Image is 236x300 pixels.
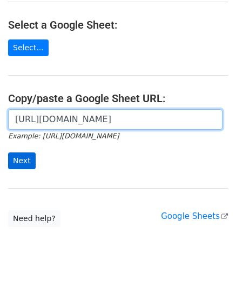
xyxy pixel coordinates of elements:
[8,109,222,130] input: Paste your Google Sheet URL here
[161,211,228,221] a: Google Sheets
[8,92,228,105] h4: Copy/paste a Google Sheet URL:
[8,39,49,56] a: Select...
[8,18,228,31] h4: Select a Google Sheet:
[8,132,119,140] small: Example: [URL][DOMAIN_NAME]
[8,152,36,169] input: Next
[182,248,236,300] iframe: Chat Widget
[8,210,60,227] a: Need help?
